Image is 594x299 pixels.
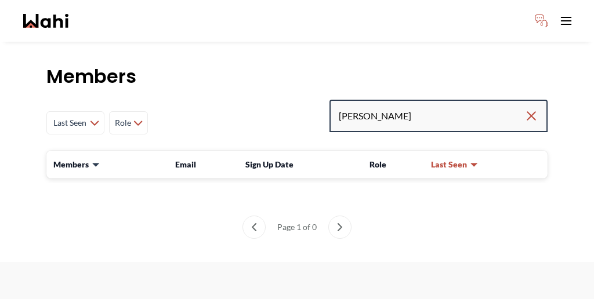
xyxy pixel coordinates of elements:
[339,105,524,126] input: Search input
[46,65,548,88] h1: Members
[370,159,386,169] span: Role
[52,112,88,133] span: Last Seen
[524,105,538,126] button: Clear search
[328,216,352,239] button: next page
[555,9,578,32] button: Toggle open navigation menu
[46,216,548,239] nav: Members List pagination
[114,112,131,133] span: Role
[431,159,467,170] span: Last Seen
[53,159,100,170] button: Members
[23,14,68,28] a: Wahi homepage
[431,159,479,170] button: Last Seen
[273,216,321,239] div: Page 1 of 0
[245,159,294,169] span: Sign Up Date
[175,159,196,169] span: Email
[242,216,266,239] button: previous page
[53,159,89,170] span: Members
